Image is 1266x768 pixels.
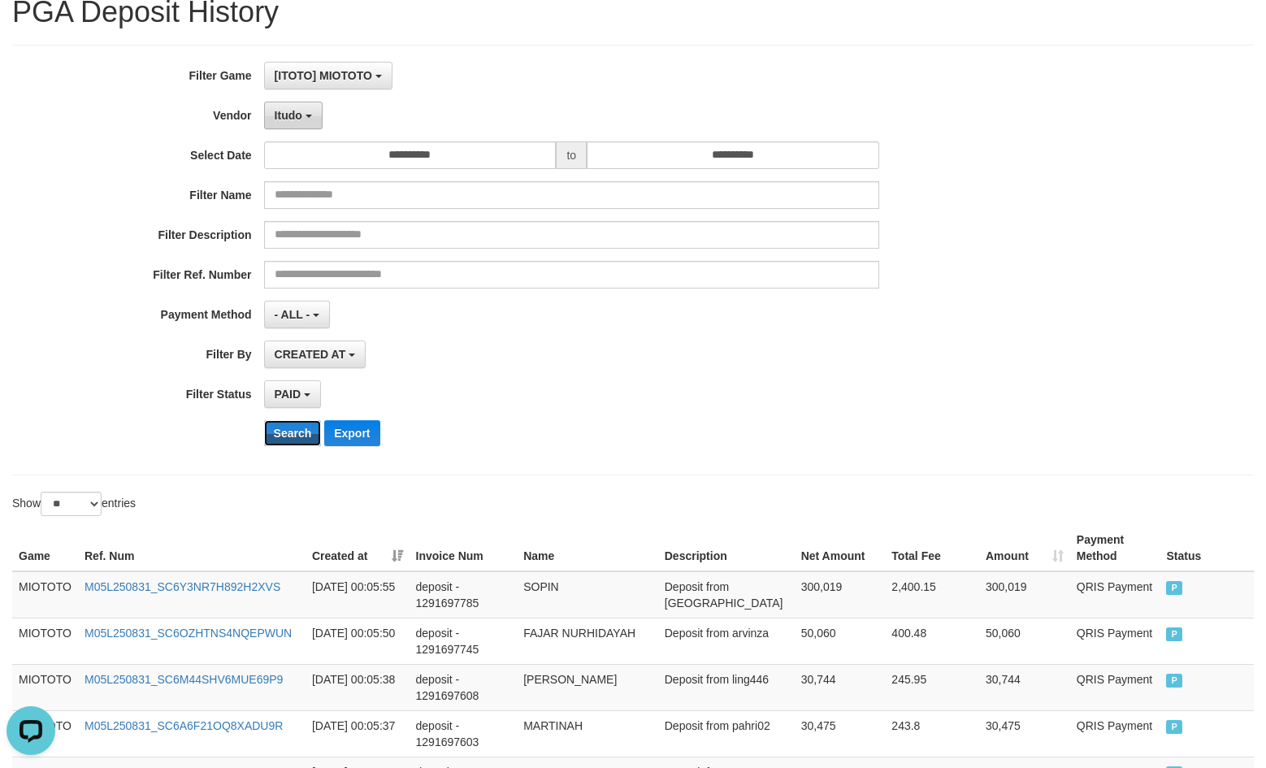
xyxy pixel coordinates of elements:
[275,69,372,82] span: [ITOTO] MIOTOTO
[306,664,410,710] td: [DATE] 00:05:38
[795,618,886,664] td: 50,060
[306,618,410,664] td: [DATE] 00:05:50
[275,388,301,401] span: PAID
[12,525,78,571] th: Game
[1070,618,1160,664] td: QRIS Payment
[306,525,410,571] th: Created at: activate to sort column ascending
[658,525,795,571] th: Description
[306,710,410,757] td: [DATE] 00:05:37
[264,62,392,89] button: [ITOTO] MIOTOTO
[979,710,1070,757] td: 30,475
[885,618,979,664] td: 400.48
[85,580,280,593] a: M05L250831_SC6Y3NR7H892H2XVS
[658,710,795,757] td: Deposit from pahri02
[556,141,587,169] span: to
[885,525,979,571] th: Total Fee
[885,664,979,710] td: 245.95
[1070,525,1160,571] th: Payment Method
[12,492,136,516] label: Show entries
[324,420,379,446] button: Export
[12,618,78,664] td: MIOTOTO
[12,664,78,710] td: MIOTOTO
[517,571,658,618] td: SOPIN
[85,627,292,640] a: M05L250831_SC6OZHTNS4NQEPWUN
[795,710,886,757] td: 30,475
[658,571,795,618] td: Deposit from [GEOGRAPHIC_DATA]
[795,664,886,710] td: 30,744
[85,673,283,686] a: M05L250831_SC6M44SHV6MUE69P9
[12,571,78,618] td: MIOTOTO
[979,618,1070,664] td: 50,060
[410,525,518,571] th: Invoice Num
[658,664,795,710] td: Deposit from ling446
[410,710,518,757] td: deposit - 1291697603
[1166,674,1182,688] span: PAID
[795,571,886,618] td: 300,019
[275,308,310,321] span: - ALL -
[41,492,102,516] select: Showentries
[1070,664,1160,710] td: QRIS Payment
[264,341,366,368] button: CREATED AT
[264,380,321,408] button: PAID
[658,618,795,664] td: Deposit from arvinza
[885,571,979,618] td: 2,400.15
[264,301,330,328] button: - ALL -
[275,109,302,122] span: Itudo
[1160,525,1254,571] th: Status
[517,618,658,664] td: FAJAR NURHIDAYAH
[517,710,658,757] td: MARTINAH
[410,664,518,710] td: deposit - 1291697608
[1166,627,1182,641] span: PAID
[264,420,322,446] button: Search
[275,348,346,361] span: CREATED AT
[517,525,658,571] th: Name
[885,710,979,757] td: 243.8
[979,571,1070,618] td: 300,019
[264,102,323,129] button: Itudo
[85,719,283,732] a: M05L250831_SC6A6F21OQ8XADU9R
[410,571,518,618] td: deposit - 1291697785
[1166,720,1182,734] span: PAID
[410,618,518,664] td: deposit - 1291697745
[1166,581,1182,595] span: PAID
[306,571,410,618] td: [DATE] 00:05:55
[517,664,658,710] td: [PERSON_NAME]
[1070,710,1160,757] td: QRIS Payment
[979,664,1070,710] td: 30,744
[78,525,306,571] th: Ref. Num
[979,525,1070,571] th: Amount: activate to sort column ascending
[1070,571,1160,618] td: QRIS Payment
[7,7,55,55] button: Open LiveChat chat widget
[795,525,886,571] th: Net Amount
